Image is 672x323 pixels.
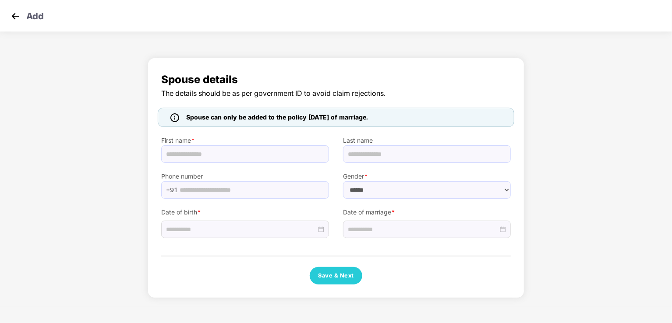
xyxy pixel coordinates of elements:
span: +91 [166,183,178,197]
span: Spouse can only be added to the policy [DATE] of marriage. [186,112,368,122]
label: Date of marriage [343,207,511,217]
label: Phone number [161,172,329,181]
label: Gender [343,172,511,181]
label: Last name [343,136,511,145]
label: Date of birth [161,207,329,217]
span: Spouse details [161,71,511,88]
label: First name [161,136,329,145]
button: Save & Next [310,267,362,284]
img: svg+xml;base64,PHN2ZyB4bWxucz0iaHR0cDovL3d3dy53My5vcmcvMjAwMC9zdmciIHdpZHRoPSIzMCIgaGVpZ2h0PSIzMC... [9,10,22,23]
span: The details should be as per government ID to avoid claim rejections. [161,88,511,99]
p: Add [26,10,44,20]
img: icon [170,113,179,122]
